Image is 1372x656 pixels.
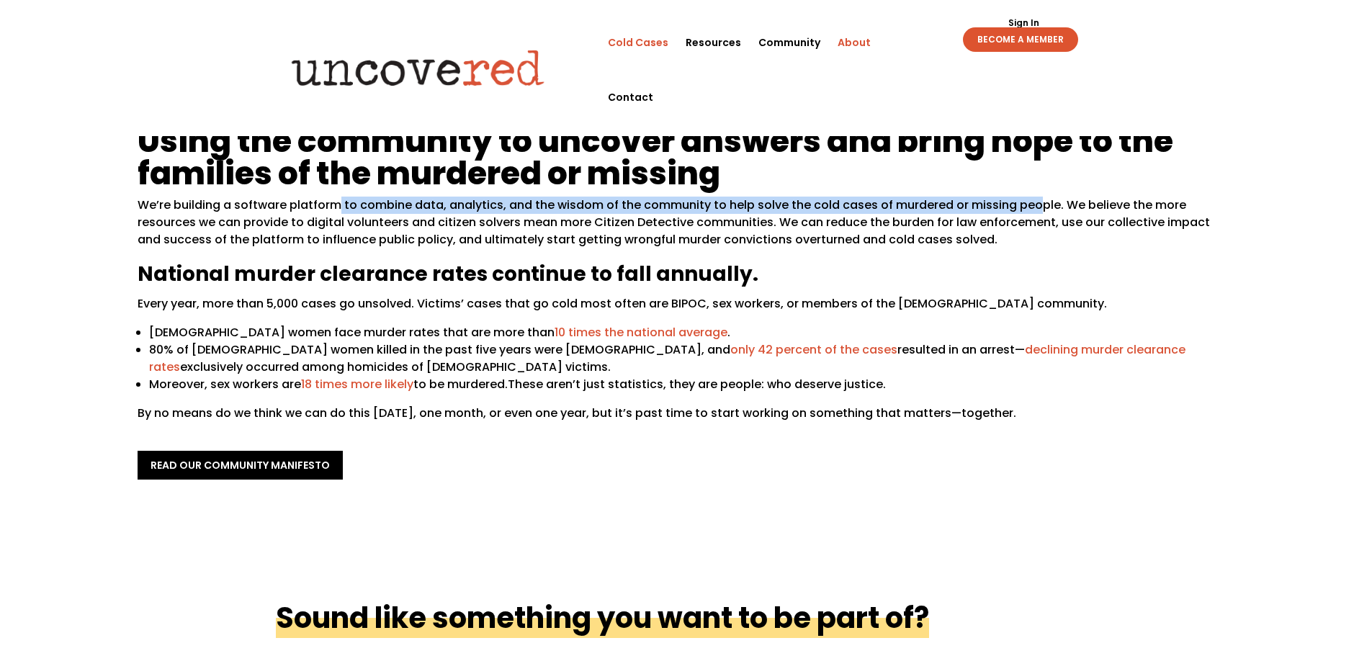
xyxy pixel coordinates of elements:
span: [DEMOGRAPHIC_DATA] women face murder rates that are more than . [149,324,730,341]
span: By no means do we think we can do this [DATE], one month, or even one year, but it’s past time to... [138,405,1016,421]
a: About [838,15,871,70]
h2: Sound like something you want to be part of? [276,598,929,638]
a: Cold Cases [608,15,668,70]
span: Every year, more than 5,000 cases go unsolved. Victims’ cases that go cold most often are BIPOC, ... [138,295,1107,312]
p: We’re building a software platform to combine data, analytics, and the wisdom of the community to... [138,197,1235,260]
span: 80% of [DEMOGRAPHIC_DATA] women killed in the past five years were [DEMOGRAPHIC_DATA], and result... [149,341,1185,375]
a: read our community manifesto [138,451,343,480]
span: Moreover, sex workers are to be murdered. [149,376,508,392]
a: 18 times more likely [301,376,413,392]
a: Resources [686,15,741,70]
a: declining murder clearance rates [149,341,1185,375]
span: These aren’t just statistics, they are people: who deserve justice. [508,376,886,392]
a: 10 times the national average [555,324,727,341]
span: National murder clearance rates continue to fall annually. [138,260,758,288]
a: Sign In [1000,19,1047,27]
a: Contact [608,70,653,125]
a: Community [758,15,820,70]
h1: Using the community to uncover answers and bring hope to the families of the murdered or missing [138,125,1235,197]
a: only 42 percent of the cases [730,341,897,358]
a: BECOME A MEMBER [963,27,1078,52]
img: Uncovered logo [279,40,557,96]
